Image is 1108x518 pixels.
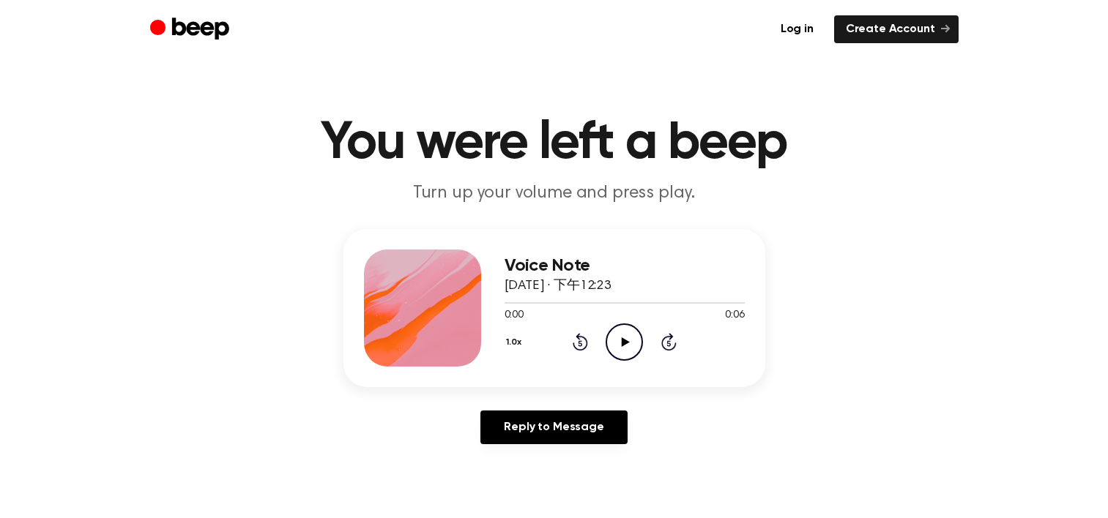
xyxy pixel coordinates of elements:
h3: Voice Note [505,256,745,276]
span: 0:00 [505,308,524,323]
p: Turn up your volume and press play. [273,181,836,206]
a: Beep [150,15,233,44]
a: Log in [769,15,825,43]
span: [DATE] · 下午12:23 [505,279,611,293]
span: 0:06 [725,308,744,323]
a: Create Account [834,15,959,43]
button: 1.0x [505,330,527,355]
a: Reply to Message [480,410,627,444]
h1: You were left a beep [179,117,929,170]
